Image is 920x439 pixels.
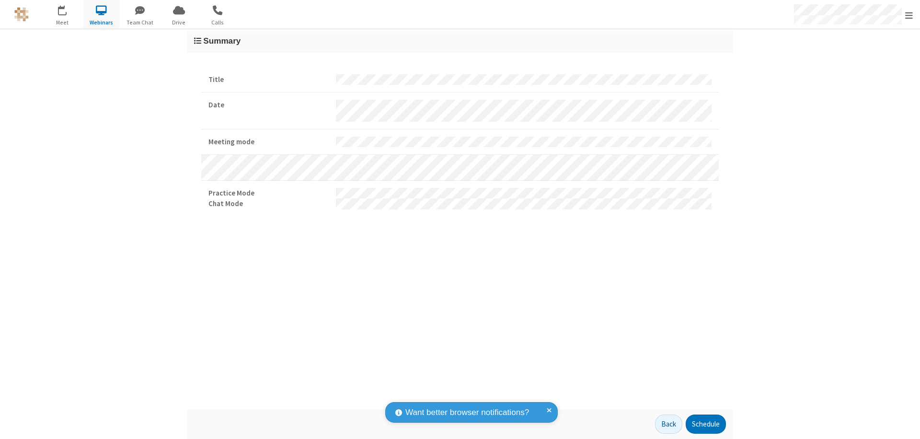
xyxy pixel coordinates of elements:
strong: Chat Mode [208,198,329,209]
span: Team Chat [122,18,158,27]
button: Back [655,415,682,434]
span: Drive [161,18,197,27]
strong: Title [208,74,329,85]
div: 5 [65,5,71,12]
span: Calls [200,18,236,27]
span: Summary [203,36,241,46]
img: QA Selenium DO NOT DELETE OR CHANGE [14,7,29,22]
strong: Date [208,100,329,111]
span: Webinars [83,18,119,27]
strong: Practice Mode [208,188,329,199]
span: Meet [45,18,80,27]
strong: Meeting mode [208,137,329,148]
span: Want better browser notifications? [405,406,529,419]
button: Schedule [686,415,726,434]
